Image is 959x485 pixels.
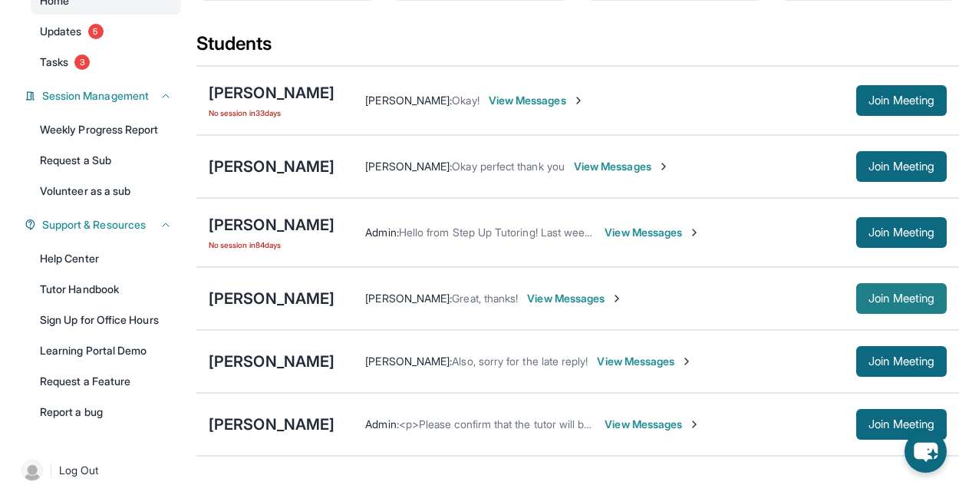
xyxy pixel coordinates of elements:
button: Join Meeting [856,346,947,377]
span: Updates [40,24,82,39]
span: Join Meeting [868,294,934,303]
span: Great, thanks! [452,292,518,305]
span: 3 [74,54,90,70]
span: Join Meeting [868,228,934,237]
span: Session Management [42,88,149,104]
span: View Messages [605,225,700,240]
button: Join Meeting [856,283,947,314]
span: No session in 33 days [209,107,334,119]
button: Support & Resources [36,217,172,233]
span: Admin : [365,417,398,431]
img: user-img [21,460,43,481]
a: Learning Portal Demo [31,337,181,365]
a: Updates5 [31,18,181,45]
span: [PERSON_NAME] : [365,292,452,305]
a: Volunteer as a sub [31,177,181,205]
div: [PERSON_NAME] [209,214,334,236]
span: | [49,461,53,480]
span: [PERSON_NAME] : [365,94,452,107]
img: Chevron-Right [611,292,623,305]
button: Session Management [36,88,172,104]
button: Join Meeting [856,409,947,440]
img: Chevron-Right [657,160,670,173]
div: [PERSON_NAME] [209,351,334,372]
img: Chevron-Right [681,355,693,368]
span: View Messages [574,159,670,174]
div: [PERSON_NAME] [209,82,334,104]
button: Join Meeting [856,217,947,248]
span: Join Meeting [868,162,934,171]
a: Request a Feature [31,368,181,395]
span: <p>Please confirm that the tutor will be able to attend your first assigned meeting time before j... [399,417,953,431]
span: [PERSON_NAME] : [365,160,452,173]
a: Help Center [31,245,181,272]
button: Join Meeting [856,85,947,116]
span: Join Meeting [868,357,934,366]
span: Log Out [59,463,99,478]
span: Join Meeting [868,96,934,105]
span: View Messages [605,417,700,432]
span: Admin : [365,226,398,239]
span: Also, sorry for the late reply! [452,355,588,368]
span: Join Meeting [868,420,934,429]
a: Tutor Handbook [31,275,181,303]
span: Okay perfect thank you [452,160,565,173]
a: Sign Up for Office Hours [31,306,181,334]
img: Chevron-Right [572,94,585,107]
span: View Messages [597,354,693,369]
div: [PERSON_NAME] [209,288,334,309]
a: Report a bug [31,398,181,426]
span: View Messages [489,93,585,108]
div: [PERSON_NAME] [209,156,334,177]
span: View Messages [527,291,623,306]
span: 5 [88,24,104,39]
button: chat-button [905,431,947,473]
span: Support & Resources [42,217,146,233]
img: Chevron-Right [688,418,700,431]
a: Tasks3 [31,48,181,76]
div: [PERSON_NAME] [209,414,334,435]
span: Okay! [452,94,479,107]
button: Join Meeting [856,151,947,182]
img: Chevron-Right [688,226,700,239]
a: Request a Sub [31,147,181,174]
a: Weekly Progress Report [31,116,181,144]
div: Students [196,31,959,65]
span: [PERSON_NAME] : [365,355,452,368]
span: Tasks [40,54,68,70]
span: No session in 84 days [209,239,334,251]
